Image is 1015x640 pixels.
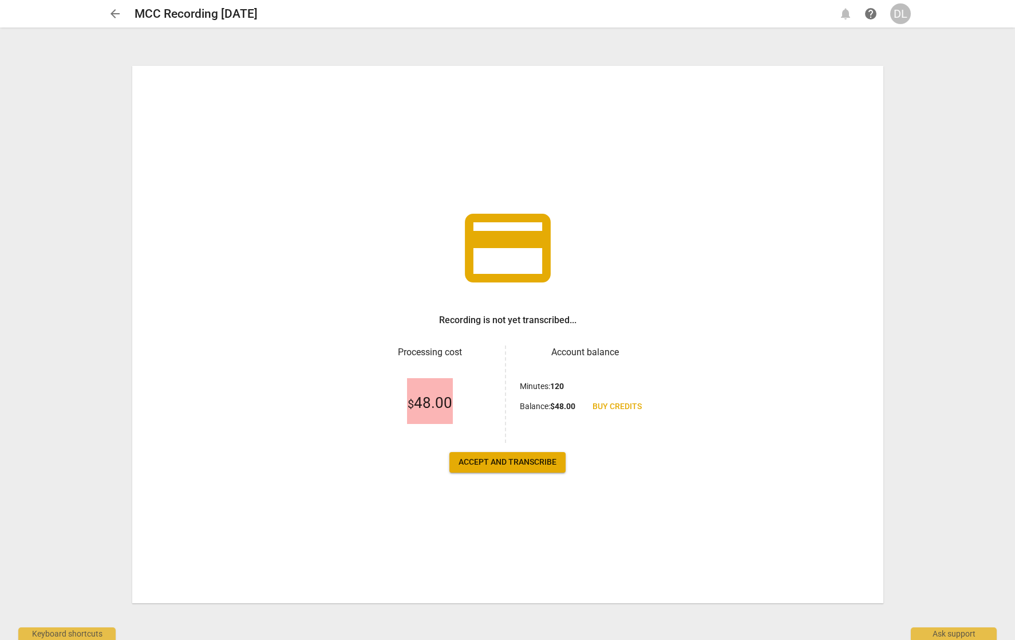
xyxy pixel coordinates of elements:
[459,457,556,468] span: Accept and transcribe
[449,452,566,473] button: Accept and transcribe
[520,401,575,413] p: Balance :
[550,402,575,411] b: $ 48.00
[408,395,452,412] span: 48.00
[593,401,642,413] span: Buy credits
[890,3,911,24] button: DL
[911,627,997,640] div: Ask support
[439,313,576,327] h3: Recording is not yet transcribed...
[520,380,564,392] p: Minutes :
[864,7,878,21] span: help
[583,396,651,417] a: Buy credits
[550,382,564,391] b: 120
[108,7,122,21] span: arrow_back
[408,397,414,411] span: $
[860,3,881,24] a: Help
[365,345,496,359] h3: Processing cost
[18,627,116,640] div: Keyboard shortcuts
[520,345,651,359] h3: Account balance
[135,7,258,21] h2: MCC Recording [DATE]
[456,197,559,300] span: credit_card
